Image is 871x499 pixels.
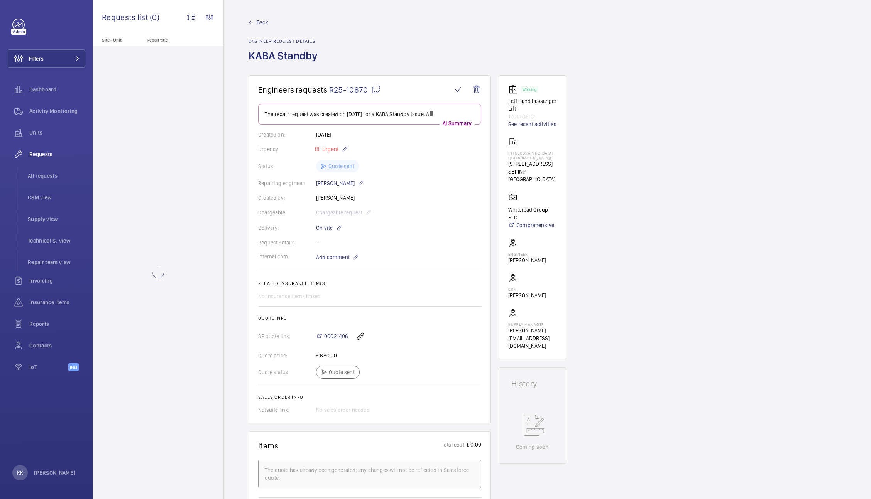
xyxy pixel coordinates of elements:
p: AI Summary [440,120,475,127]
h2: Engineer request details [249,39,322,44]
p: 1205EQ8101 [508,113,556,120]
p: PI [GEOGRAPHIC_DATA] ([GEOGRAPHIC_DATA]) [508,151,556,160]
p: Working [523,88,536,91]
span: Beta [68,363,79,371]
span: Reports [29,320,85,328]
p: [PERSON_NAME][EMAIL_ADDRESS][DOMAIN_NAME] [508,327,556,350]
span: Back [257,19,268,26]
p: Whitbread Group PLC [508,206,556,221]
p: Coming soon [516,443,548,451]
h1: History [511,380,553,388]
span: Contacts [29,342,85,349]
p: The repair request was created on [DATE] for a KABA Standby issue. A [265,110,475,118]
h1: Items [258,441,279,450]
span: Dashboard [29,86,85,93]
span: R25-10870 [329,85,381,94]
p: Repair title [147,37,198,43]
p: Supply manager [508,322,556,327]
span: All requests [28,172,85,180]
p: Engineer [508,252,546,256]
span: CSM view [28,194,85,201]
span: Invoicing [29,277,85,285]
button: Filters [8,49,85,68]
p: KK [17,469,23,477]
span: IoT [29,363,68,371]
p: [PERSON_NAME] [316,179,364,188]
p: CSM [508,287,546,292]
a: Comprehensive [508,221,556,229]
a: See recent activities [508,120,556,128]
p: Left Hand Passenger Lift [508,97,556,113]
span: Units [29,129,85,137]
p: [PERSON_NAME] [34,469,76,477]
div: The quote has already been generated; any changes will not be reflected in Salesforce quote. [265,466,475,482]
span: Urgent [321,146,338,152]
p: [PERSON_NAME] [508,256,546,264]
h2: Quote info [258,315,481,321]
p: Site - Unit [93,37,144,43]
p: £ 0.00 [466,441,481,450]
span: Requests [29,150,85,158]
p: SE1 1NP [GEOGRAPHIC_DATA] [508,168,556,183]
p: [PERSON_NAME] [508,292,546,299]
h1: KABA Standby [249,49,322,75]
p: Total cost: [441,441,466,450]
span: Repair team view [28,258,85,266]
span: Insurance items [29,298,85,306]
span: Supply view [28,215,85,223]
h2: Related insurance item(s) [258,281,481,286]
span: Engineers requests [258,85,328,94]
span: Activity Monitoring [29,107,85,115]
p: On site [316,223,342,233]
span: Requests list [102,12,150,22]
h2: Sales order info [258,394,481,400]
span: Add comment [316,253,350,261]
a: 00021406 [316,332,348,340]
span: 00021406 [324,332,348,340]
img: elevator.svg [508,85,521,94]
p: [STREET_ADDRESS] [508,160,556,168]
span: Filters [29,55,44,62]
span: Technical S. view [28,237,85,244]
